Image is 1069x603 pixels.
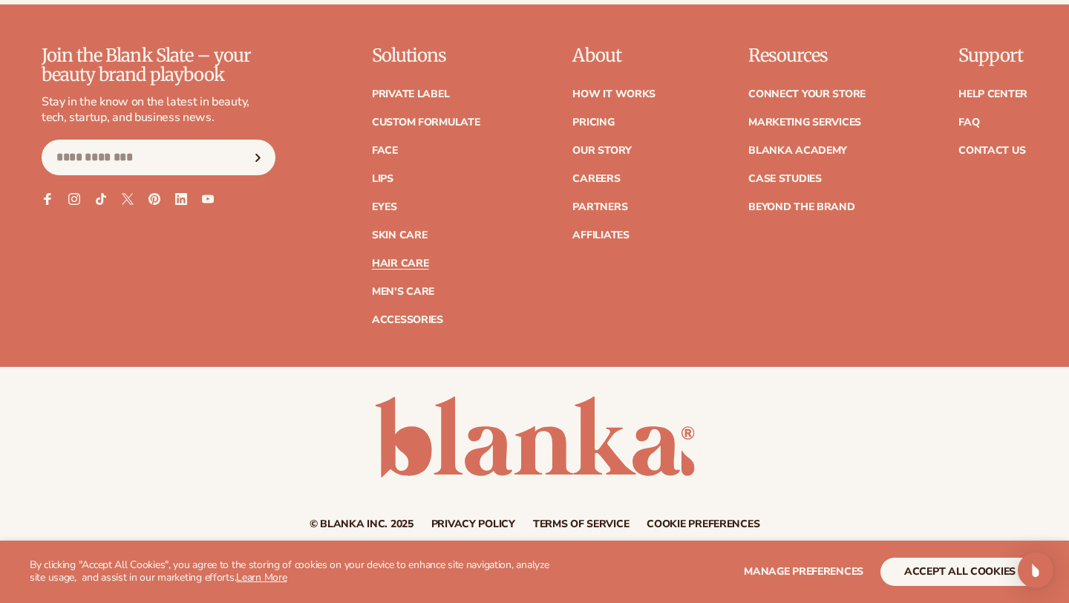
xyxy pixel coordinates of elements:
a: Men's Care [372,287,434,297]
a: Affiliates [572,230,629,241]
p: Support [958,46,1027,65]
a: Terms of service [533,519,630,529]
a: Custom formulate [372,117,480,128]
p: Resources [748,46,866,65]
a: Learn More [236,570,287,584]
div: Open Intercom Messenger [1018,553,1053,588]
a: Cookie preferences [647,519,759,529]
p: Join the Blank Slate – your beauty brand playbook [42,46,275,85]
p: Solutions [372,46,480,65]
a: Lips [372,174,393,184]
small: © Blanka Inc. 2025 [310,517,413,531]
a: Help Center [958,89,1027,100]
a: Accessories [372,315,443,325]
p: By clicking "Accept All Cookies", you agree to the storing of cookies on your device to enhance s... [30,559,558,584]
a: Marketing services [748,117,861,128]
a: Beyond the brand [748,202,855,212]
p: About [572,46,656,65]
button: Subscribe [242,140,275,175]
a: Face [372,146,398,156]
a: FAQ [958,117,979,128]
a: Contact Us [958,146,1025,156]
a: Privacy policy [431,519,515,529]
a: Skin Care [372,230,427,241]
a: Case Studies [748,174,822,184]
button: Manage preferences [744,558,863,586]
a: Connect your store [748,89,866,100]
button: accept all cookies [880,558,1039,586]
a: Pricing [572,117,614,128]
a: Hair Care [372,258,428,269]
p: Stay in the know on the latest in beauty, tech, startup, and business news. [42,94,275,126]
a: Private label [372,89,449,100]
a: How It Works [572,89,656,100]
span: Manage preferences [744,564,863,578]
a: Careers [572,174,620,184]
a: Partners [572,202,627,212]
a: Blanka Academy [748,146,847,156]
a: Our Story [572,146,631,156]
a: Eyes [372,202,397,212]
